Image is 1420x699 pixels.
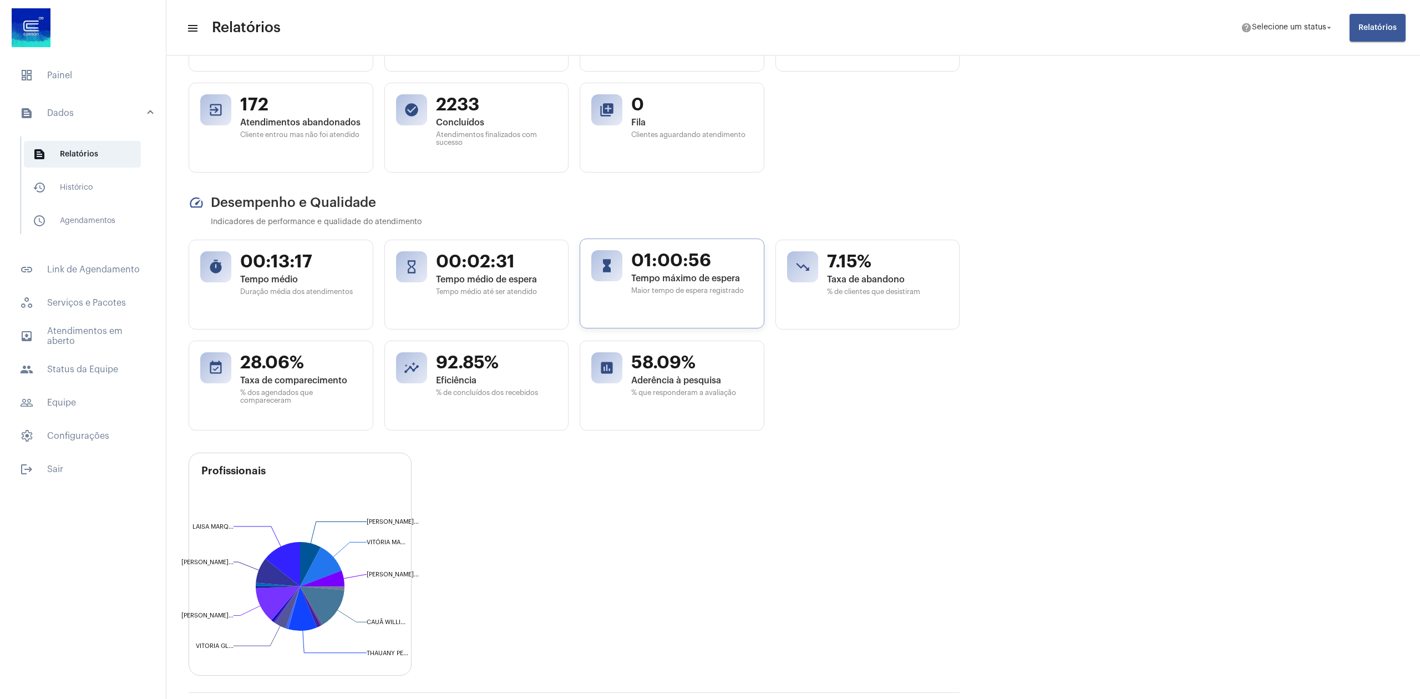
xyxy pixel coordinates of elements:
h3: Profissionais [201,465,411,515]
span: Atendimentos finalizados com sucesso [436,131,557,146]
span: Serviços e Pacotes [11,290,155,316]
span: % de clientes que desistiram [827,288,949,296]
span: Painel [11,62,155,89]
span: % de concluídos dos recebidos [436,389,557,397]
mat-icon: sidenav icon [20,107,33,120]
span: 28.06% [240,352,362,373]
span: Atendimentos em aberto [11,323,155,349]
span: sidenav icon [20,296,33,310]
mat-icon: sidenav icon [20,330,33,343]
img: d4669ae0-8c07-2337-4f67-34b0df7f5ae4.jpeg [9,6,53,50]
mat-icon: check_circle [404,102,419,118]
mat-icon: queue [599,102,615,118]
span: % dos agendados que compareceram [240,389,362,404]
mat-icon: sidenav icon [33,148,46,161]
span: Clientes aguardando atendimento [631,131,753,139]
mat-icon: poll [599,360,615,376]
text: [PERSON_NAME]... [181,612,234,619]
mat-expansion-panel-header: sidenav iconDados [7,95,166,131]
mat-icon: speed [189,195,204,210]
mat-icon: sidenav icon [20,396,33,409]
span: Histórico [24,174,141,201]
span: Sair [11,456,155,483]
mat-icon: event_available [208,360,224,376]
text: CAUÃ WILLI... [367,618,405,625]
text: VITORIA GL... [196,643,234,649]
text: [PERSON_NAME]... [367,519,419,525]
span: Cliente entrou mas não foi atendido [240,131,362,139]
text: THAUANY PE... [367,650,408,656]
span: Taxa de comparecimento [240,376,362,386]
span: Agendamentos [24,207,141,234]
span: Duração média dos atendimentos [240,288,362,296]
span: Concluídos [436,118,557,128]
mat-icon: sidenav icon [20,463,33,476]
span: Tempo máximo de espera [631,273,753,283]
mat-icon: help [1241,22,1252,33]
span: Tempo médio até ser atendido [436,288,557,296]
text: LAISA MARQ... [192,523,234,529]
mat-icon: arrow_drop_down [1324,23,1334,33]
span: Link de Agendamento [11,256,155,283]
span: 58.09% [631,352,753,373]
div: sidenav iconDados [7,131,166,250]
mat-icon: hourglass_empty [404,259,419,275]
mat-icon: hourglass_full [599,258,615,273]
mat-icon: sidenav icon [20,363,33,376]
span: Status da Equipe [11,356,155,383]
span: Taxa de abandono [827,275,949,285]
span: Aderência à pesquisa [631,376,753,386]
mat-icon: sidenav icon [33,214,46,227]
span: Equipe [11,389,155,416]
span: sidenav icon [20,429,33,443]
span: 172 [240,94,362,115]
span: Selecione um status [1252,24,1326,32]
span: 92.85% [436,352,557,373]
span: Relatórios [24,141,141,168]
span: 7.15% [827,251,949,272]
mat-icon: sidenav icon [33,181,46,194]
button: Relatórios [1350,14,1406,42]
button: Selecione um status [1234,17,1341,39]
span: 00:02:31 [436,251,557,272]
span: Relatórios [1358,24,1397,32]
text: [PERSON_NAME]... [181,559,234,565]
span: 2233 [436,94,557,115]
span: 0 [631,94,753,115]
span: 00:13:17 [240,251,362,272]
mat-icon: trending_down [795,259,810,275]
span: Configurações [11,423,155,449]
span: Tempo médio [240,275,362,285]
span: 01:00:56 [631,250,753,271]
mat-icon: timer [208,259,224,275]
p: Indicadores de performance e qualidade do atendimento [211,218,960,226]
mat-icon: insights [404,360,419,376]
text: [PERSON_NAME]... [367,571,419,578]
text: VITÓRIA MA... [367,539,405,545]
mat-icon: sidenav icon [20,263,33,276]
span: Maior tempo de espera registrado [631,287,753,295]
span: Fila [631,118,753,128]
span: Atendimentos abandonados [240,118,362,128]
span: % que responderam a avaliação [631,389,753,397]
h2: Desempenho e Qualidade [189,195,960,210]
mat-panel-title: Dados [20,107,148,120]
span: sidenav icon [20,69,33,82]
span: Eficiência [436,376,557,386]
mat-icon: exit_to_app [208,102,224,118]
span: Relatórios [212,19,281,37]
mat-icon: sidenav icon [186,22,197,35]
span: Tempo médio de espera [436,275,557,285]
